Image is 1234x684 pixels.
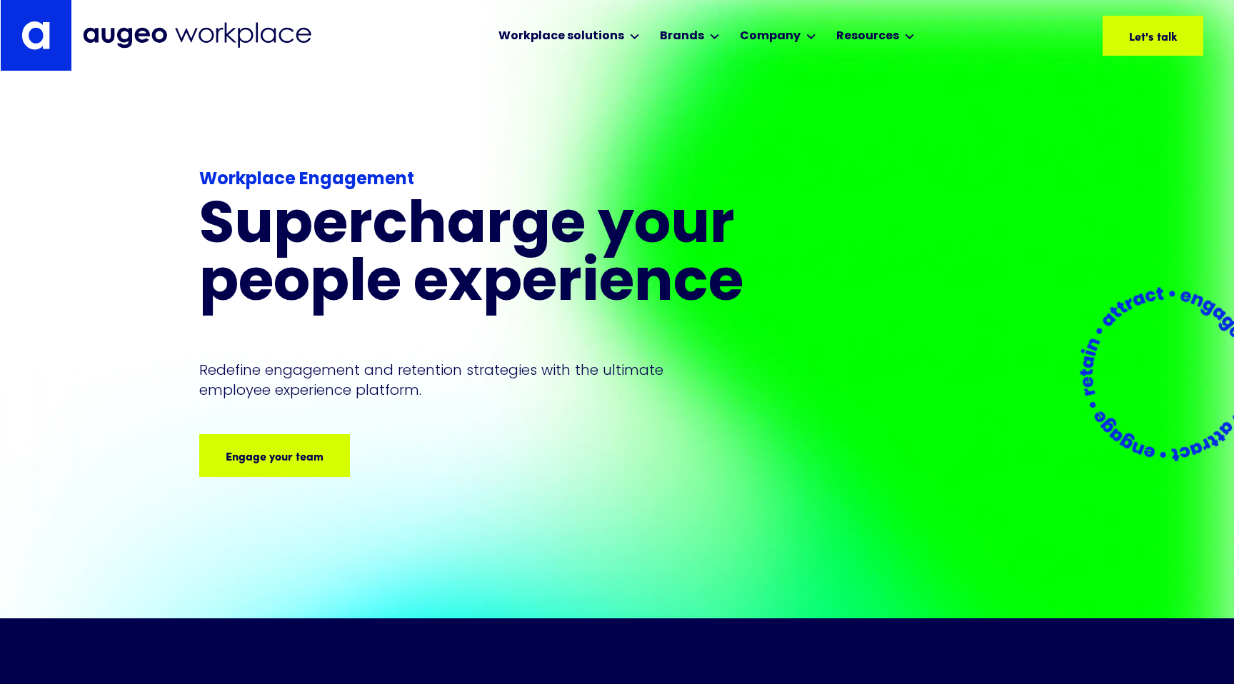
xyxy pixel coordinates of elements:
div: Resources [836,28,899,45]
a: Engage your team [199,434,350,477]
img: Augeo Workplace business unit full logo in mignight blue. [83,22,311,49]
h1: Supercharge your people experience [199,198,816,314]
img: Augeo's "a" monogram decorative logo in white. [21,21,50,50]
div: Workplace Engagement [199,167,816,193]
p: Redefine engagement and retention strategies with the ultimate employee experience platform. [199,360,691,400]
div: Company [740,28,801,45]
div: Brands [660,28,704,45]
a: Let's talk [1103,16,1203,56]
div: Workplace solutions [498,28,624,45]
